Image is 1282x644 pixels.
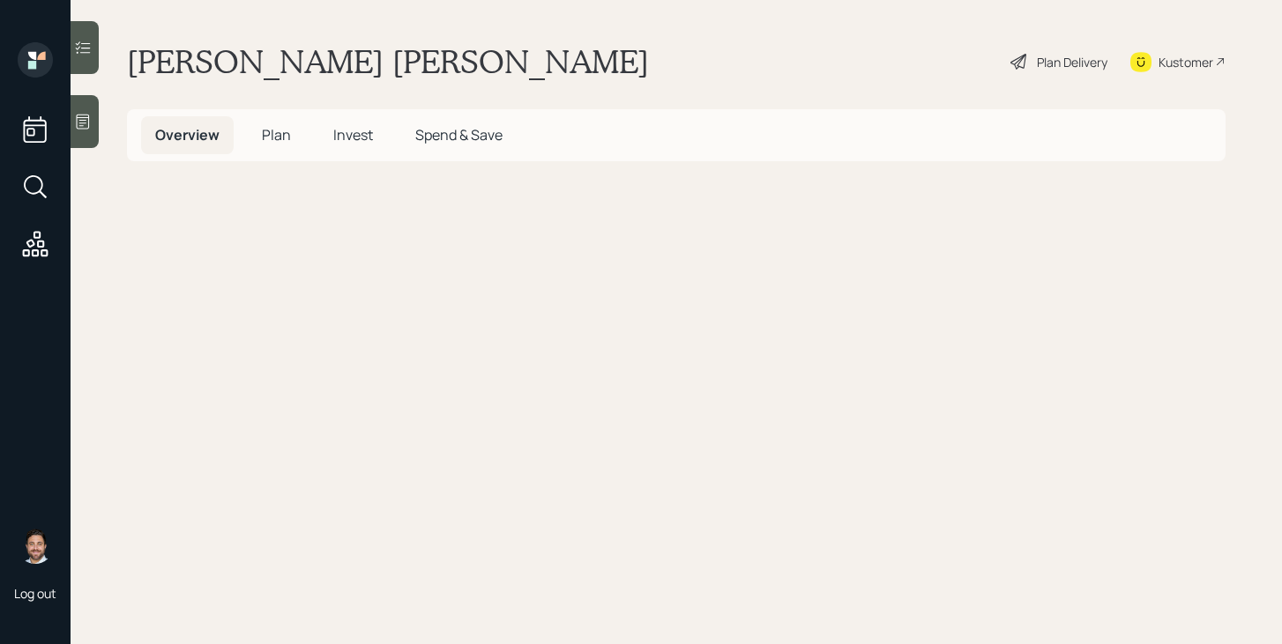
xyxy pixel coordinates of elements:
div: Log out [14,585,56,602]
span: Overview [155,125,220,144]
h1: [PERSON_NAME] [PERSON_NAME] [127,42,649,81]
span: Spend & Save [415,125,503,144]
span: Invest [333,125,373,144]
img: michael-russo-headshot.png [18,529,53,564]
div: Kustomer [1159,53,1213,71]
span: Plan [262,125,291,144]
div: Plan Delivery [1037,53,1107,71]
